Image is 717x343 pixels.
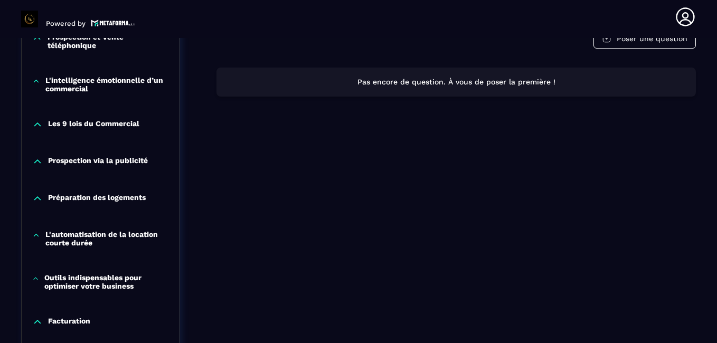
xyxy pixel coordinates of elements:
[44,273,168,290] p: Outils indispensables pour optimiser votre business
[593,28,696,49] button: Poser une question
[45,230,168,247] p: L'automatisation de la location courte durée
[226,77,686,87] p: Pas encore de question. À vous de poser la première !
[48,193,146,204] p: Préparation des logements
[46,20,86,27] p: Powered by
[48,119,139,130] p: Les 9 lois du Commercial
[21,11,38,27] img: logo-branding
[48,317,90,327] p: Facturation
[48,156,148,167] p: Prospection via la publicité
[48,33,168,50] p: Prospection et Vente téléphonique
[91,18,135,27] img: logo
[45,76,168,93] p: L'intelligence émotionnelle d’un commercial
